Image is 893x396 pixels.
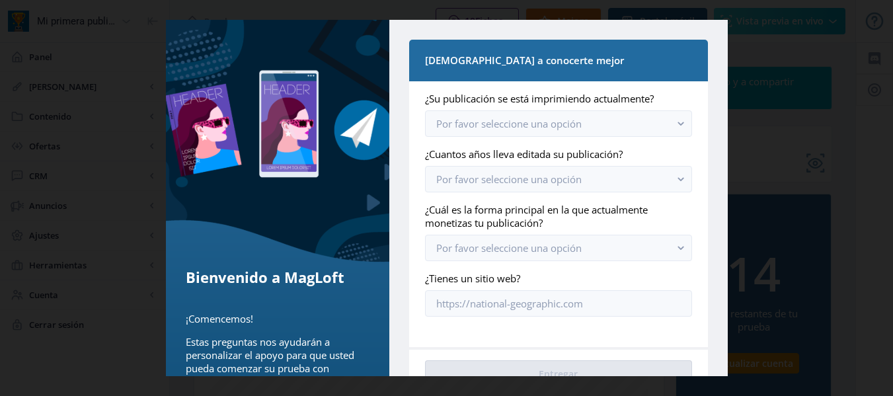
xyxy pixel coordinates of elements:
font: [DEMOGRAPHIC_DATA] a conocerte mejor [425,54,624,67]
font: ¿Cuál es la forma principal en la que actualmente monetizas tu publicación? [425,203,648,229]
font: Por favor seleccione una opción [436,241,582,255]
font: Bienvenido a MagLoft [186,267,344,287]
font: Estas preguntas nos ayudarán a personalizar el apoyo para que usted pueda comenzar su prueba con ... [186,335,354,388]
font: Entregar [539,368,578,380]
font: ¡Comencemos! [186,312,253,325]
input: https://national-geographic.com [425,290,691,317]
font: Por favor seleccione una opción [436,117,582,130]
font: Por favor seleccione una opción [436,173,582,186]
button: Por favor seleccione una opción [425,235,691,261]
font: ¿Cuantos años lleva editada su publicación? [425,147,623,161]
button: Por favor seleccione una opción [425,166,691,192]
button: Entregar [425,360,691,387]
font: ¿Tienes un sitio web? [425,272,520,285]
button: Por favor seleccione una opción [425,110,691,137]
font: ¿Su publicación se está imprimiendo actualmente? [425,92,654,105]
